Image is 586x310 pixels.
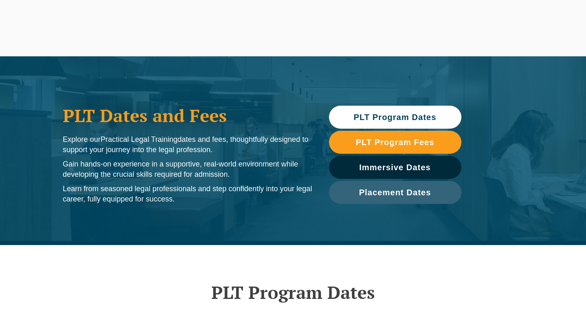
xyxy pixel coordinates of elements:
span: PLT Program Dates [354,113,436,121]
span: PLT Program Fees [356,138,434,146]
p: Learn from seasoned legal professionals and step confidently into your legal career, fully equipp... [63,184,313,204]
span: Practical Legal Training [101,135,178,143]
a: Placement Dates [329,181,461,204]
span: Immersive Dates [359,163,431,171]
a: PLT Program Fees [329,131,461,154]
h1: PLT Dates and Fees [63,105,313,126]
h2: PLT Program Dates [59,282,528,303]
span: Placement Dates [359,188,431,197]
a: Immersive Dates [329,156,461,179]
a: PLT Program Dates [329,106,461,129]
p: Explore our dates and fees, thoughtfully designed to support your journey into the legal profession. [63,134,313,155]
p: Gain hands-on experience in a supportive, real-world environment while developing the crucial ski... [63,159,313,180]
